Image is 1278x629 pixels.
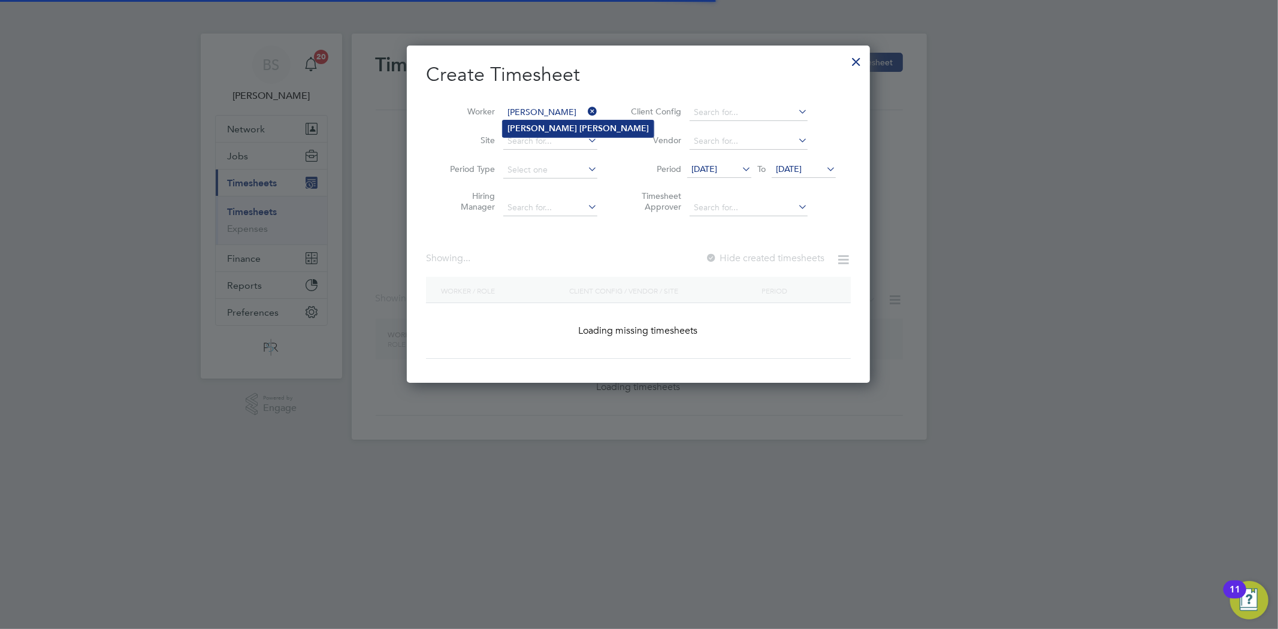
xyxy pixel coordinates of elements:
[503,162,597,179] input: Select one
[776,164,802,174] span: [DATE]
[503,133,597,150] input: Search for...
[690,133,808,150] input: Search for...
[441,164,495,174] label: Period Type
[1229,589,1240,605] div: 11
[463,252,470,264] span: ...
[441,135,495,146] label: Site
[691,164,717,174] span: [DATE]
[705,252,824,264] label: Hide created timesheets
[503,199,597,216] input: Search for...
[426,252,473,265] div: Showing
[627,135,681,146] label: Vendor
[690,104,808,121] input: Search for...
[441,106,495,117] label: Worker
[441,190,495,212] label: Hiring Manager
[503,104,597,121] input: Search for...
[627,164,681,174] label: Period
[690,199,808,216] input: Search for...
[627,190,681,212] label: Timesheet Approver
[1230,581,1268,619] button: Open Resource Center, 11 new notifications
[426,62,851,87] h2: Create Timesheet
[627,106,681,117] label: Client Config
[507,123,577,134] b: [PERSON_NAME]
[579,123,649,134] b: [PERSON_NAME]
[754,161,769,177] span: To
